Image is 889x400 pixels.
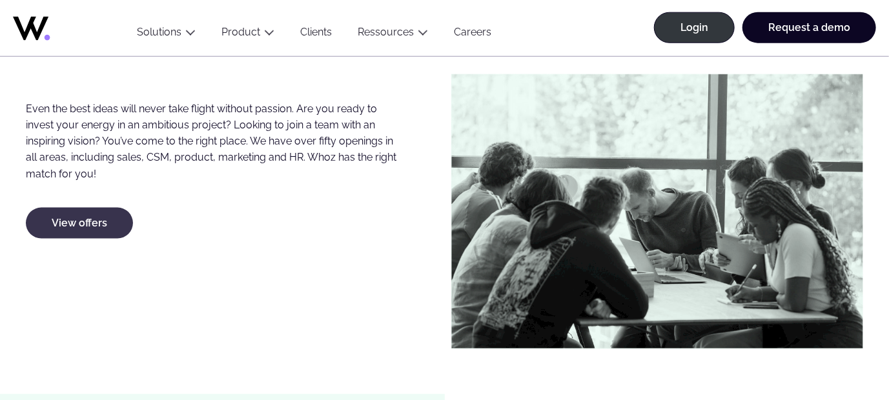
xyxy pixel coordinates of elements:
[209,26,287,43] button: Product
[26,101,397,182] p: Even the best ideas will never take flight without passion. Are you ready to invest your energy i...
[358,26,414,38] a: Ressources
[287,26,345,43] a: Clients
[345,26,441,43] button: Ressources
[124,26,209,43] button: Solutions
[441,26,504,43] a: Careers
[742,12,876,43] a: Request a demo
[26,208,133,239] a: View offers
[451,74,864,349] img: Whozzies-learning
[221,26,260,38] a: Product
[654,12,735,43] a: Login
